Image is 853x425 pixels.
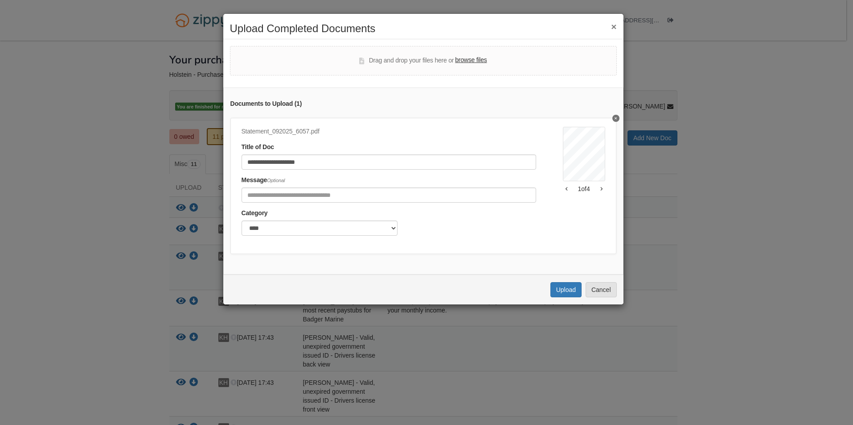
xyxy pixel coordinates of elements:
[230,23,617,34] h2: Upload Completed Documents
[586,282,617,297] button: Cancel
[242,187,536,203] input: Include any comments on this document
[612,115,619,122] button: Delete Statement_092025_6057
[455,55,487,65] label: browse files
[359,55,487,66] div: Drag and drop your files here or
[230,99,616,109] div: Documents to Upload ( 1 )
[242,221,398,236] select: Category
[242,175,285,185] label: Message
[563,184,605,193] div: 1 of 4
[611,22,616,31] button: ×
[242,142,274,152] label: Title of Doc
[267,178,285,183] span: Optional
[242,154,536,170] input: Document Title
[550,282,582,297] button: Upload
[242,208,268,218] label: Category
[242,127,536,137] div: Statement_092025_6057.pdf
